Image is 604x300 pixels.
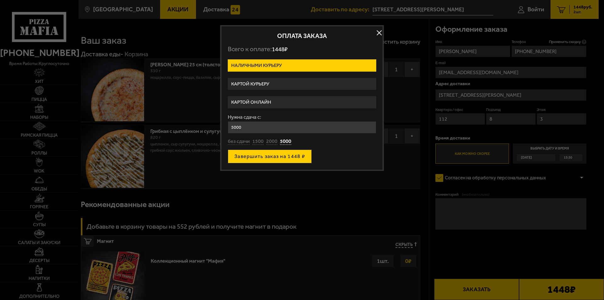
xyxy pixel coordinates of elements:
[228,96,376,108] label: Картой онлайн
[228,138,250,145] button: без сдачи
[252,138,264,145] button: 1500
[266,138,277,145] button: 2000
[228,45,376,53] p: Всего к оплате:
[228,150,312,163] button: Завершить заказ на 1448 ₽
[280,138,291,145] button: 5000
[228,115,376,120] label: Нужна сдача с:
[228,59,376,72] label: Наличными курьеру
[228,78,376,90] label: Картой курьеру
[272,46,288,53] span: 1448 ₽
[228,33,376,39] h2: Оплата заказа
